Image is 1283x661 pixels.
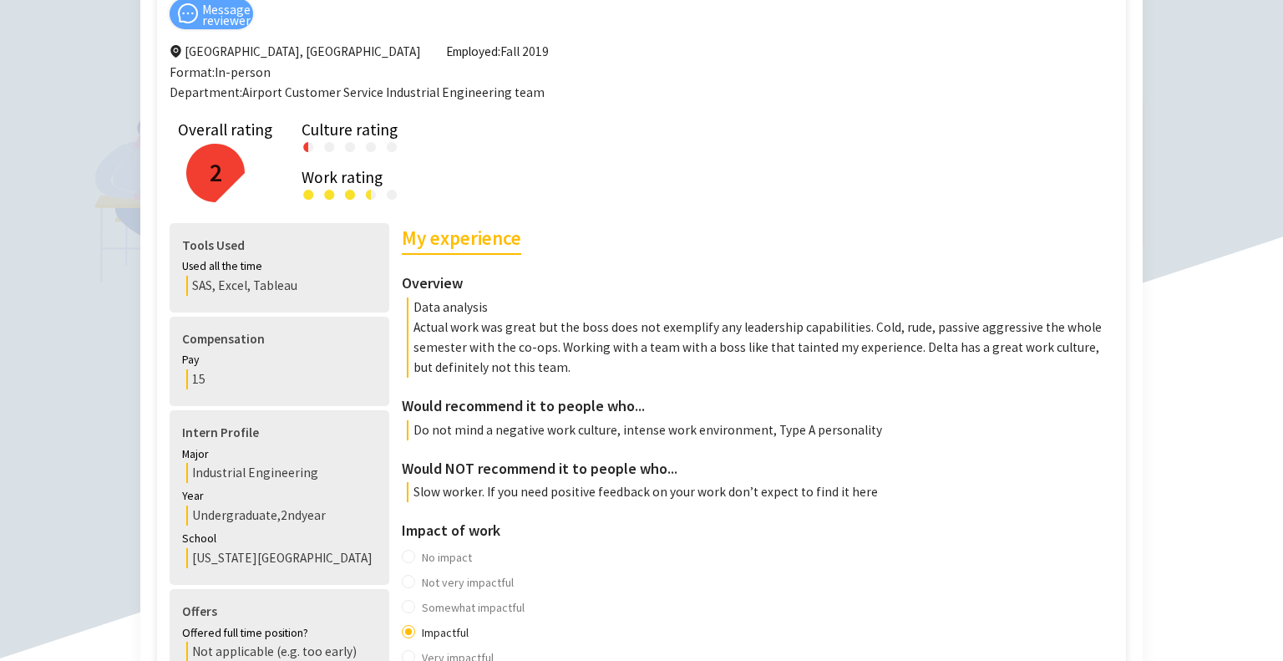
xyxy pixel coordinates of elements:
div: ● [322,135,337,156]
span: Employed: [446,43,500,59]
div: Year [182,487,377,506]
p: Slow worker. If you need positive feedback on your work don’t expect to find it here [407,482,1118,502]
span: Format: In-person Department: Airport Customer Service Industrial Engineering team [170,64,545,100]
div: Industrial Engineering [186,463,377,483]
div: Undergraduate , 2nd year [186,506,377,526]
div: Pay [182,351,377,369]
span: Impactful [415,620,475,645]
div: ● [385,183,399,204]
h4: Offers [182,602,377,622]
span: message [178,3,199,24]
div: 15 [186,369,377,389]
span: Message reviewer [202,4,251,26]
p: Do not mind a negative work culture, intense work environment, Type A personality [407,420,1118,440]
span: [GEOGRAPHIC_DATA], [GEOGRAPHIC_DATA] [170,42,421,62]
h4: Intern Profile [182,423,377,443]
h2: 2 [210,154,222,192]
div: Work rating [302,171,1093,183]
div: ● [302,183,316,204]
div: School [182,530,377,548]
div: ● [302,135,308,156]
h3: Would NOT recommend it to people who... [402,457,1118,480]
h3: Overview [402,272,1118,295]
div: Offered full time position? [182,624,377,643]
div: ● [343,183,358,204]
span: environment [170,45,182,58]
div: ● [364,183,371,204]
div: ● [322,183,337,204]
div: ● [302,135,316,156]
div: ● [364,135,378,156]
div: Overall rating [178,124,272,135]
h2: My experience [402,223,521,255]
div: Used all the time [182,257,377,276]
div: [US_STATE][GEOGRAPHIC_DATA] [186,548,377,568]
div: ● [385,135,399,156]
span: Fall 2019 [446,42,549,62]
h3: Impact of work [402,519,1118,542]
div: ● [343,135,358,156]
div: SAS, Excel, Tableau [186,276,377,296]
h3: Would recommend it to people who... [402,394,1118,418]
p: Data analysis [407,297,1118,318]
div: ● [364,183,378,204]
h4: Compensation [182,329,377,349]
p: Actual work was great but the boss does not exemplify any leadership capabilities. Cold, rude, pa... [407,318,1118,379]
div: Culture rating [302,124,1093,135]
h4: Tools Used [182,236,377,256]
div: Major [182,445,377,464]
